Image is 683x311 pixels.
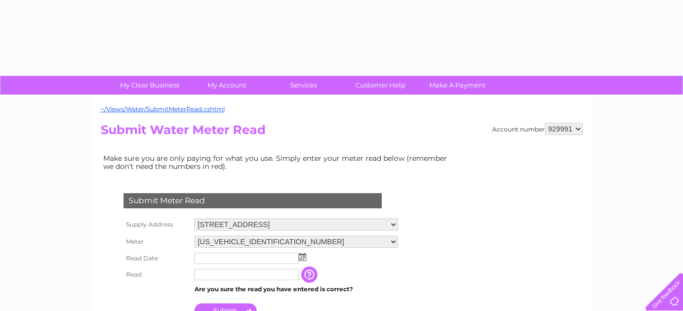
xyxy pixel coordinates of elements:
[121,216,192,233] th: Supply Address
[101,152,455,173] td: Make sure you are only paying for what you use. Simply enter your meter read below (remember we d...
[416,76,499,95] a: Make A Payment
[101,123,583,142] h2: Submit Water Meter Read
[121,233,192,250] th: Meter
[101,105,225,113] a: ~/Views/Water/SubmitMeterRead.cshtml
[339,76,422,95] a: Customer Help
[192,283,400,296] td: Are you sure the read you have entered is correct?
[492,123,583,135] div: Account number
[262,76,345,95] a: Services
[121,266,192,283] th: Read
[124,193,382,208] div: Submit Meter Read
[185,76,268,95] a: My Account
[301,266,319,283] input: Information
[121,250,192,266] th: Read Date
[299,253,306,261] img: ...
[108,76,191,95] a: My Clear Business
